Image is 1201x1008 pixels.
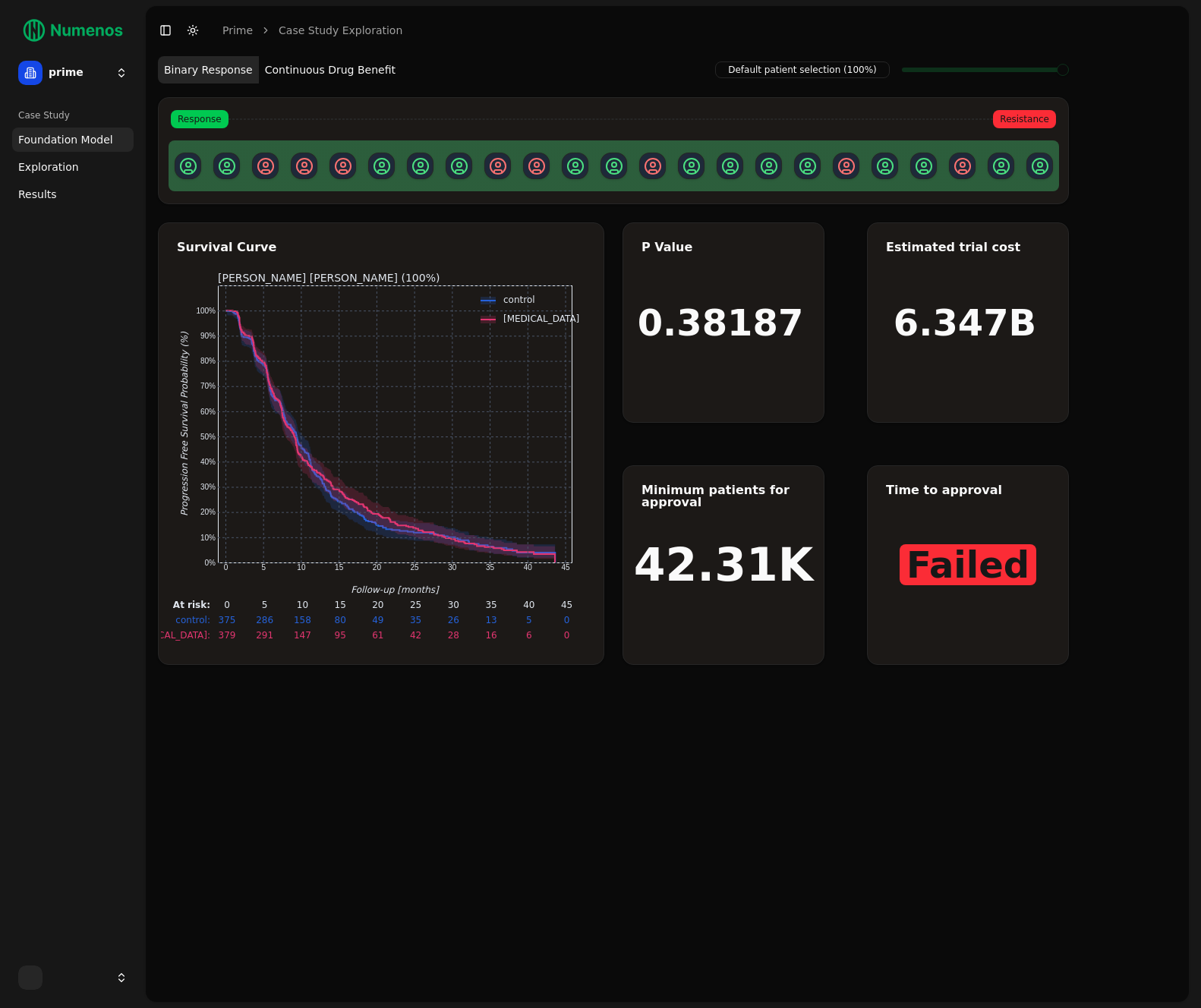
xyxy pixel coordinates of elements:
[447,615,459,625] text: 26
[372,600,383,610] text: 20
[351,584,440,595] text: Follow-up [months]
[523,563,532,572] text: 40
[261,563,266,572] text: 5
[200,508,215,516] text: 20%
[200,357,215,365] text: 80%
[409,600,421,610] text: 25
[638,304,804,341] h1: 0.38187
[485,600,496,610] text: 35
[218,272,440,284] text: [PERSON_NAME] [PERSON_NAME] (100%)
[200,458,215,466] text: 40%
[334,630,345,641] text: 95
[525,615,531,625] text: 5
[200,332,215,340] text: 90%
[372,563,381,572] text: 20
[259,56,402,83] button: Continuous Drug Benefit
[293,630,310,641] text: 147
[334,615,345,625] text: 80
[560,600,572,610] text: 45
[448,563,457,572] text: 30
[171,110,229,128] span: Response
[12,182,134,206] a: Results
[563,630,569,641] text: 0
[12,103,134,128] div: Case Study
[12,128,134,152] a: Foundation Model
[503,295,535,305] text: control
[18,159,79,175] span: Exploration
[177,241,585,254] div: Survival Curve
[335,563,344,572] text: 15
[18,187,57,202] span: Results
[563,615,569,625] text: 0
[204,559,216,567] text: 0%
[410,563,419,572] text: 25
[485,630,496,641] text: 16
[172,600,210,610] text: At risk:
[523,600,534,610] text: 40
[256,630,273,641] text: 291
[200,408,215,416] text: 60%
[894,304,1036,341] h1: 6.347B
[900,544,1036,585] span: Failed
[256,615,273,625] text: 286
[372,615,383,625] text: 49
[12,55,134,91] button: prime
[218,615,235,625] text: 375
[158,56,259,83] button: Binary Response
[293,615,310,625] text: 158
[372,630,383,641] text: 61
[993,110,1056,128] span: Resistance
[12,155,134,179] a: Exploration
[561,563,570,572] text: 45
[297,563,306,572] text: 10
[18,132,113,147] span: Foundation Model
[409,615,421,625] text: 35
[296,600,307,610] text: 10
[223,563,228,572] text: 0
[49,66,109,80] span: prime
[196,307,216,315] text: 100%
[131,630,210,641] text: [MEDICAL_DATA]:
[409,630,421,641] text: 42
[218,630,235,641] text: 379
[261,600,267,610] text: 5
[200,534,215,542] text: 10%
[503,313,579,324] text: [MEDICAL_DATA]
[179,332,190,516] text: Progression Free Survival Probability (%)
[200,382,215,390] text: 70%
[175,615,210,625] text: control:
[224,600,230,610] text: 0
[525,630,531,641] text: 6
[447,630,459,641] text: 28
[715,61,890,78] span: Default patient selection (100%)
[12,12,134,49] img: Numenos
[222,23,402,38] nav: breadcrumb
[200,483,215,491] text: 30%
[447,600,459,610] text: 30
[200,433,215,441] text: 50%
[486,563,495,572] text: 35
[222,23,253,38] a: prime
[485,615,496,625] text: 13
[279,23,402,38] a: Case Study Exploration
[634,542,813,587] h1: 42.31K
[334,600,345,610] text: 15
